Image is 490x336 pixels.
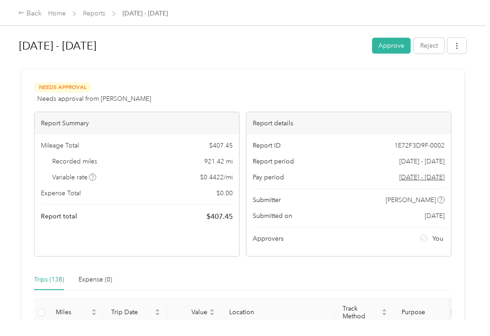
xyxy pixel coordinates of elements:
th: Location [222,297,335,328]
span: Trip Date [111,308,153,316]
span: Submitted on [253,211,292,221]
span: Miles [56,308,89,316]
div: Report details [246,112,451,134]
div: Trips (138) [34,275,64,285]
span: Report total [41,212,77,221]
span: [DATE] - [DATE] [122,9,168,18]
div: Expense (0) [78,275,112,285]
span: Approvers [253,234,284,243]
span: Go to pay period [399,173,445,182]
span: You [432,234,443,243]
span: Report ID [253,141,281,150]
span: 1E72F3D9F-0002 [394,141,445,150]
span: 921.42 mi [204,157,233,166]
span: $ 0.4422 / mi [200,173,233,182]
span: caret-up [155,307,160,313]
th: Value [167,297,222,328]
a: Home [48,10,66,17]
span: [DATE] [425,211,445,221]
span: Needs Approval [34,82,91,93]
span: Purpose [402,308,448,316]
th: Purpose [394,297,462,328]
div: Back [18,8,42,19]
span: Submitter [253,195,281,205]
span: Needs approval from [PERSON_NAME] [37,94,151,104]
div: Report Summary [34,112,239,134]
h1: Aug 1 - 31, 2025 [19,35,366,57]
button: Approve [372,38,411,54]
th: Miles [49,297,104,328]
span: [DATE] - [DATE] [399,157,445,166]
span: caret-down [91,311,97,317]
span: Recorded miles [52,157,97,166]
span: Track Method [343,305,380,320]
span: Variable rate [52,173,97,182]
span: Pay period [253,173,284,182]
iframe: Everlance-gr Chat Button Frame [439,285,490,336]
span: Value [175,308,207,316]
th: Trip Date [104,297,167,328]
a: Reports [83,10,105,17]
span: Mileage Total [41,141,79,150]
th: Track Method [335,297,394,328]
span: caret-up [382,307,387,313]
span: $ 407.45 [206,211,233,222]
button: Reject [414,38,444,54]
span: caret-down [209,311,215,317]
span: caret-up [91,307,97,313]
span: $ 407.45 [209,141,233,150]
span: $ 0.00 [216,188,233,198]
span: [PERSON_NAME] [386,195,436,205]
span: Report period [253,157,294,166]
span: caret-down [382,311,387,317]
span: Expense Total [41,188,81,198]
span: caret-down [155,311,160,317]
span: caret-up [209,307,215,313]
